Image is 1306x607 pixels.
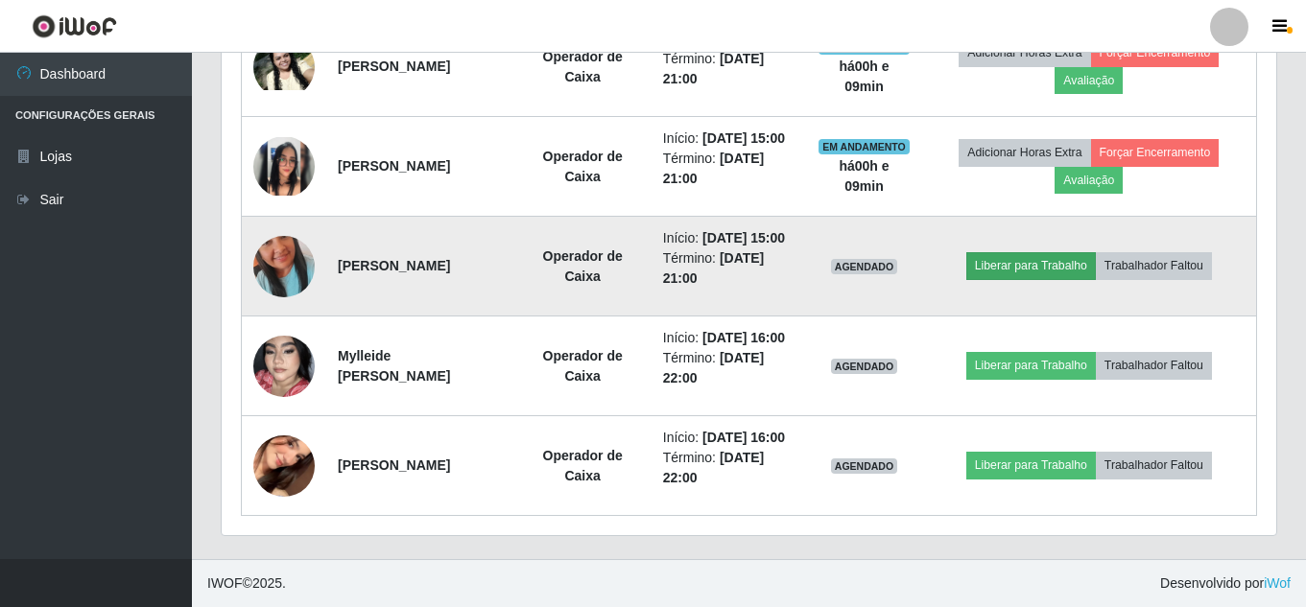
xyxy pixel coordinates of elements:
li: Término: [663,348,795,388]
img: CoreUI Logo [32,14,117,38]
button: Forçar Encerramento [1091,39,1220,66]
li: Término: [663,49,795,89]
time: [DATE] 15:00 [702,230,785,245]
span: AGENDADO [831,458,898,474]
span: IWOF [207,575,243,591]
button: Avaliação [1055,67,1123,94]
strong: Operador de Caixa [543,348,623,384]
img: 1754843308971.jpeg [253,43,315,89]
li: Término: [663,448,795,488]
li: Início: [663,228,795,248]
strong: [PERSON_NAME] [338,58,450,74]
li: Início: [663,328,795,348]
strong: [PERSON_NAME] [338,258,450,273]
strong: Operador de Caixa [543,149,623,184]
span: © 2025 . [207,573,286,594]
span: EM ANDAMENTO [819,139,910,154]
strong: [PERSON_NAME] [338,158,450,174]
span: Desenvolvido por [1160,573,1291,594]
button: Adicionar Horas Extra [959,39,1090,66]
button: Liberar para Trabalho [966,352,1096,379]
span: AGENDADO [831,259,898,274]
li: Início: [663,428,795,448]
strong: há 00 h e 09 min [839,158,889,194]
li: Início: [663,128,795,149]
strong: [PERSON_NAME] [338,457,450,473]
span: AGENDADO [831,359,898,374]
img: 1753654466670.jpeg [253,399,315,532]
time: [DATE] 16:00 [702,330,785,345]
li: Término: [663,149,795,189]
button: Trabalhador Faltou [1096,452,1212,479]
img: 1755567847269.jpeg [253,137,315,196]
button: Avaliação [1055,167,1123,194]
img: 1751397040132.jpeg [253,312,315,421]
a: iWof [1264,575,1291,591]
strong: Operador de Caixa [543,49,623,84]
strong: Mylleide [PERSON_NAME] [338,348,450,384]
button: Adicionar Horas Extra [959,139,1090,166]
button: Trabalhador Faltou [1096,352,1212,379]
strong: Operador de Caixa [543,448,623,483]
button: Liberar para Trabalho [966,452,1096,479]
strong: há 00 h e 09 min [839,58,889,94]
li: Término: [663,248,795,289]
strong: Operador de Caixa [543,248,623,284]
button: Trabalhador Faltou [1096,252,1212,279]
time: [DATE] 15:00 [702,130,785,146]
img: 1755875001367.jpeg [253,212,315,321]
button: Liberar para Trabalho [966,252,1096,279]
time: [DATE] 16:00 [702,430,785,445]
button: Forçar Encerramento [1091,139,1220,166]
